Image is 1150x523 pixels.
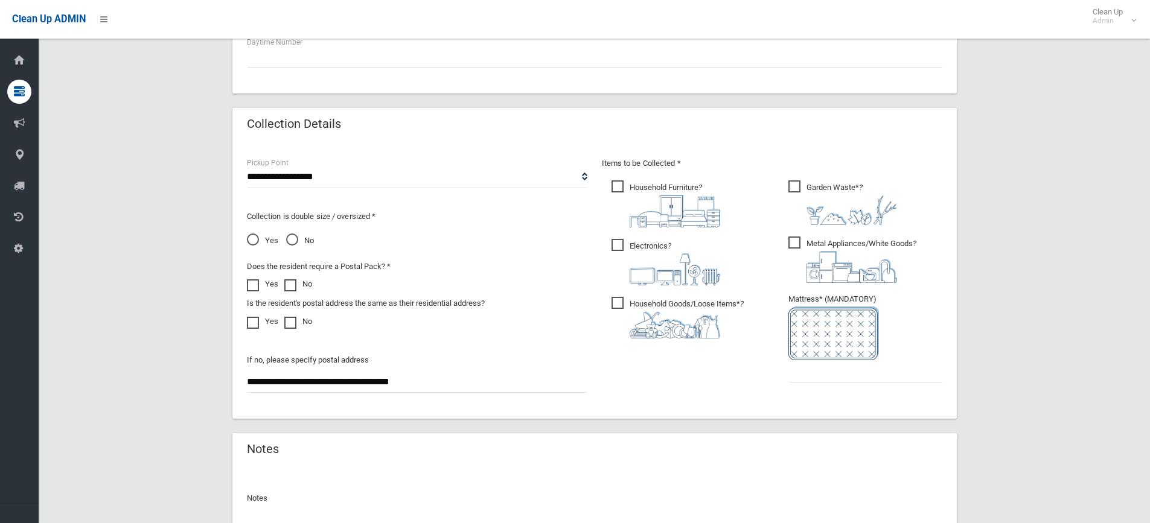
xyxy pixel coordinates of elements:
[630,195,720,227] img: aa9efdbe659d29b613fca23ba79d85cb.png
[612,297,744,338] span: Household Goods/Loose Items*
[232,112,356,136] header: Collection Details
[788,236,916,283] span: Metal Appliances/White Goods
[284,314,312,329] label: No
[247,353,369,367] label: If no, please specify postal address
[612,239,720,285] span: Electronics
[247,209,587,224] p: Collection is double size / oversized *
[1093,16,1123,25] small: Admin
[630,311,720,338] img: b13cc3517677393f34c0a387616ef184.png
[788,306,879,360] img: e7408bece873d2c1783593a074e5cb2f.png
[247,314,278,329] label: Yes
[286,233,314,248] span: No
[247,233,278,248] span: Yes
[630,183,720,227] i: ?
[788,294,942,360] span: Mattress* (MANDATORY)
[247,296,485,311] label: Is the resident's postal address the same as their residential address?
[247,259,391,274] label: Does the resident require a Postal Pack? *
[247,491,942,506] p: Notes
[807,183,897,225] i: ?
[807,195,897,225] img: 4fd8a5c772b2c999c83690221e5242e0.png
[630,299,744,338] i: ?
[630,253,720,285] img: 394712a680b73dbc3d2a6a3a7ffe5a07.png
[612,180,720,227] span: Household Furniture
[232,437,293,461] header: Notes
[788,180,897,225] span: Garden Waste*
[284,277,312,291] label: No
[1087,7,1135,25] span: Clean Up
[630,241,720,285] i: ?
[12,13,86,25] span: Clean Up ADMIN
[807,251,897,283] img: 36c1b0289cb1767239cdd3de9e694f19.png
[602,156,942,171] p: Items to be Collected *
[247,277,278,291] label: Yes
[807,239,916,283] i: ?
